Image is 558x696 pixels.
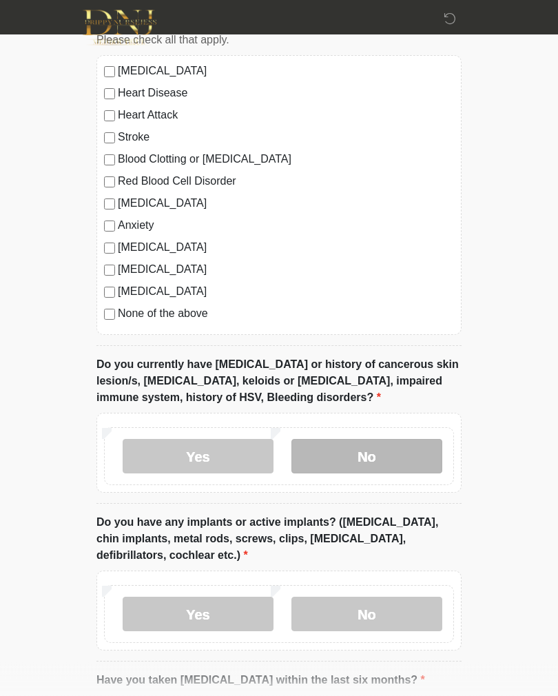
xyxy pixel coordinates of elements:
[104,177,115,188] input: Red Blood Cell Disorder
[104,111,115,122] input: Heart Attack
[118,306,454,323] label: None of the above
[118,108,454,124] label: Heart Attack
[291,597,442,632] label: No
[104,265,115,276] input: [MEDICAL_DATA]
[104,67,115,78] input: [MEDICAL_DATA]
[123,597,273,632] label: Yes
[104,243,115,254] input: [MEDICAL_DATA]
[104,287,115,298] input: [MEDICAL_DATA]
[96,673,425,689] label: Have you taken [MEDICAL_DATA] within the last six months?
[118,240,454,256] label: [MEDICAL_DATA]
[118,130,454,146] label: Stroke
[118,196,454,212] label: [MEDICAL_DATA]
[118,85,454,102] label: Heart Disease
[118,284,454,300] label: [MEDICAL_DATA]
[104,309,115,320] input: None of the above
[104,199,115,210] input: [MEDICAL_DATA]
[118,262,454,278] label: [MEDICAL_DATA]
[123,440,273,474] label: Yes
[104,155,115,166] input: Blood Clotting or [MEDICAL_DATA]
[104,89,115,100] input: Heart Disease
[104,133,115,144] input: Stroke
[96,515,462,564] label: Do you have any implants or active implants? ([MEDICAL_DATA], chin implants, metal rods, screws, ...
[291,440,442,474] label: No
[118,218,454,234] label: Anxiety
[104,221,115,232] input: Anxiety
[96,357,462,407] label: Do you currently have [MEDICAL_DATA] or history of cancerous skin lesion/s, [MEDICAL_DATA], keloi...
[118,152,454,168] label: Blood Clotting or [MEDICAL_DATA]
[118,174,454,190] label: Red Blood Cell Disorder
[118,63,454,80] label: [MEDICAL_DATA]
[83,10,156,45] img: DNJ Med Boutique Logo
